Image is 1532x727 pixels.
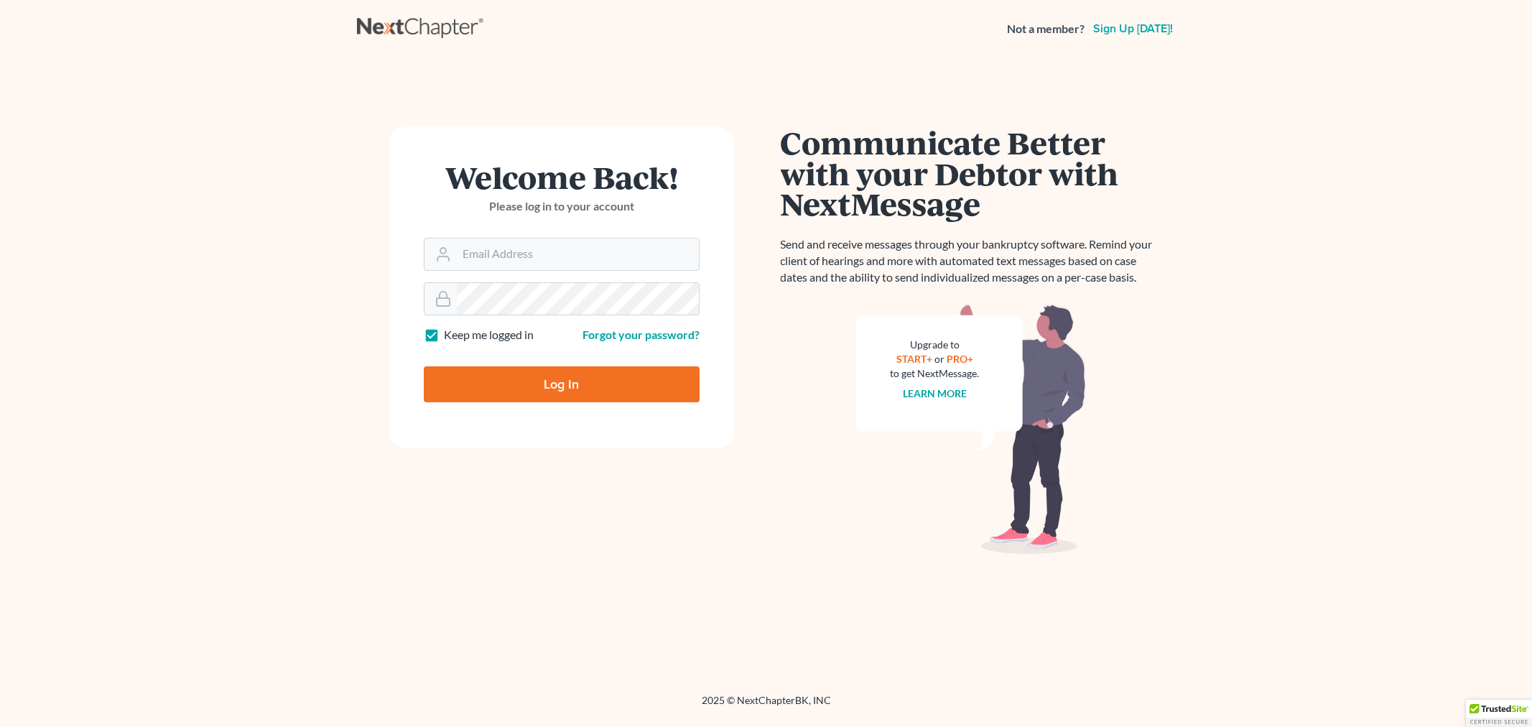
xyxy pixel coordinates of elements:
[424,198,700,215] p: Please log in to your account
[357,693,1176,719] div: 2025 © NextChapterBK, INC
[781,236,1161,286] p: Send and receive messages through your bankruptcy software. Remind your client of hearings and mo...
[582,328,700,341] a: Forgot your password?
[424,366,700,402] input: Log In
[903,387,967,399] a: Learn more
[1466,700,1532,727] div: TrustedSite Certified
[1090,23,1176,34] a: Sign up [DATE]!
[947,353,973,365] a: PRO+
[896,353,932,365] a: START+
[891,338,980,352] div: Upgrade to
[444,327,534,343] label: Keep me logged in
[934,353,944,365] span: or
[781,127,1161,219] h1: Communicate Better with your Debtor with NextMessage
[457,239,699,270] input: Email Address
[891,366,980,381] div: to get NextMessage.
[1007,21,1085,37] strong: Not a member?
[424,162,700,193] h1: Welcome Back!
[856,303,1086,555] img: nextmessage_bg-59042aed3d76b12b5cd301f8e5b87938c9018125f34e5fa2b7a6b67550977c72.svg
